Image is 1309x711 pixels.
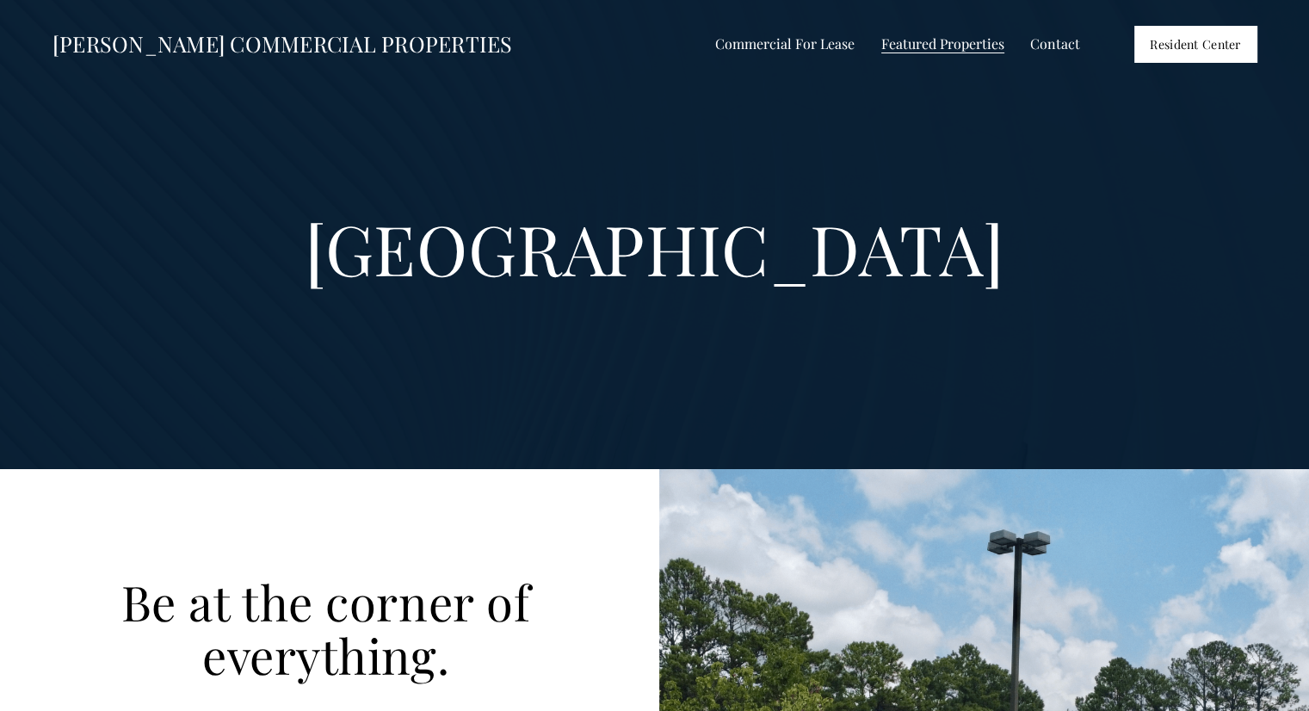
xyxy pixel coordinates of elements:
[715,32,855,57] a: folder dropdown
[204,213,1105,283] h1: [GEOGRAPHIC_DATA]
[881,33,1004,55] span: Featured Properties
[103,575,549,681] h2: Be at the corner of everything.
[715,33,855,55] span: Commercial For Lease
[881,32,1004,57] a: folder dropdown
[1030,32,1080,57] a: Contact
[52,29,513,58] a: [PERSON_NAME] COMMERCIAL PROPERTIES
[1134,26,1257,61] a: Resident Center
